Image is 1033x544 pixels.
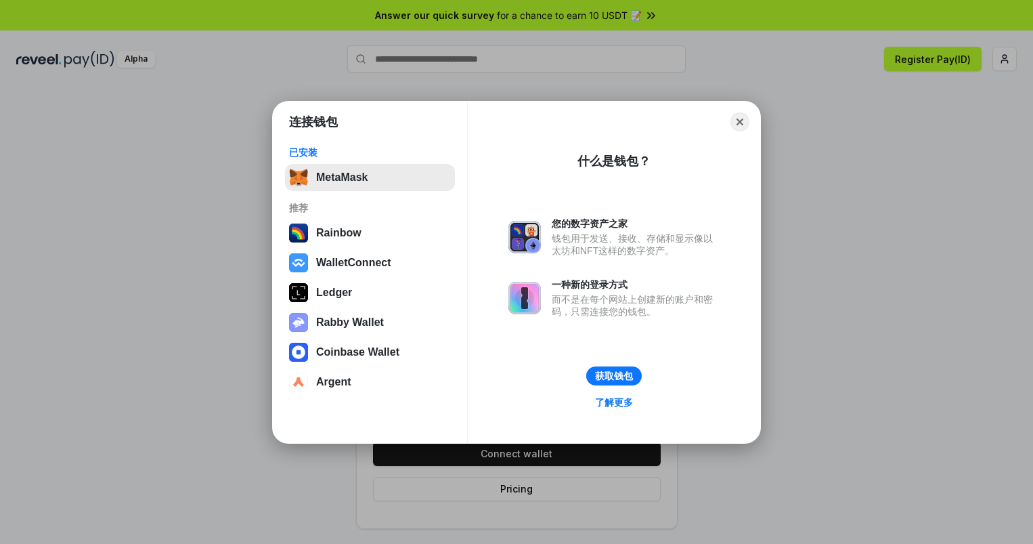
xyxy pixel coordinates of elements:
div: WalletConnect [316,257,391,269]
div: MetaMask [316,171,368,184]
div: Argent [316,376,351,388]
h1: 连接钱包 [289,114,338,130]
button: Rabby Wallet [285,309,455,336]
img: svg+xml,%3Csvg%20width%3D%2228%22%20height%3D%2228%22%20viewBox%3D%220%200%2028%2028%22%20fill%3D... [289,373,308,392]
div: 钱包用于发送、接收、存储和显示像以太坊和NFT这样的数字资产。 [552,232,720,257]
div: 一种新的登录方式 [552,278,720,291]
div: Coinbase Wallet [316,346,399,358]
button: WalletConnect [285,249,455,276]
div: 您的数字资产之家 [552,217,720,230]
div: Ledger [316,287,352,299]
img: svg+xml,%3Csvg%20xmlns%3D%22http%3A%2F%2Fwww.w3.org%2F2000%2Fsvg%22%20fill%3D%22none%22%20viewBox... [289,313,308,332]
img: svg+xml,%3Csvg%20xmlns%3D%22http%3A%2F%2Fwww.w3.org%2F2000%2Fsvg%22%20fill%3D%22none%22%20viewBox... [508,221,541,253]
button: Argent [285,369,455,396]
button: MetaMask [285,164,455,191]
div: Rabby Wallet [316,316,384,329]
button: Ledger [285,279,455,306]
img: svg+xml,%3Csvg%20xmlns%3D%22http%3A%2F%2Fwww.w3.org%2F2000%2Fsvg%22%20fill%3D%22none%22%20viewBox... [508,282,541,314]
div: 而不是在每个网站上创建新的账户和密码，只需连接您的钱包。 [552,293,720,318]
div: 推荐 [289,202,451,214]
div: 什么是钱包？ [577,153,651,169]
img: svg+xml,%3Csvg%20fill%3D%22none%22%20height%3D%2233%22%20viewBox%3D%220%200%2035%2033%22%20width%... [289,168,308,187]
div: Rainbow [316,227,361,239]
img: svg+xml,%3Csvg%20width%3D%2228%22%20height%3D%2228%22%20viewBox%3D%220%200%2028%2028%22%20fill%3D... [289,253,308,272]
a: 了解更多 [587,394,641,411]
img: svg+xml,%3Csvg%20width%3D%2228%22%20height%3D%2228%22%20viewBox%3D%220%200%2028%2028%22%20fill%3D... [289,343,308,362]
div: 了解更多 [595,396,633,409]
img: svg+xml,%3Csvg%20width%3D%22120%22%20height%3D%22120%22%20viewBox%3D%220%200%20120%20120%22%20fil... [289,224,308,243]
button: Rainbow [285,219,455,247]
button: 获取钱包 [586,367,642,385]
div: 获取钱包 [595,370,633,382]
button: Close [730,112,749,131]
div: 已安装 [289,146,451,159]
button: Coinbase Wallet [285,339,455,366]
img: svg+xml,%3Csvg%20xmlns%3D%22http%3A%2F%2Fwww.w3.org%2F2000%2Fsvg%22%20width%3D%2228%22%20height%3... [289,283,308,302]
